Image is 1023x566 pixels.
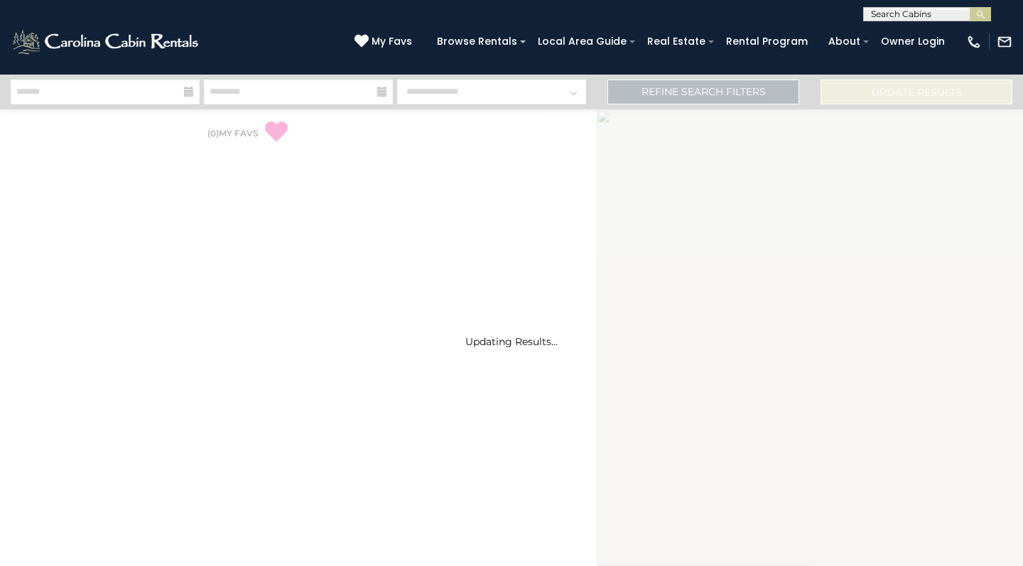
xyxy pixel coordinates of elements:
span: My Favs [372,34,412,49]
a: My Favs [354,34,416,50]
img: mail-regular-white.png [997,34,1012,50]
a: Rental Program [719,31,815,53]
a: About [821,31,867,53]
a: Real Estate [640,31,713,53]
a: Browse Rentals [430,31,524,53]
a: Owner Login [874,31,952,53]
img: phone-regular-white.png [966,34,982,50]
a: Local Area Guide [531,31,634,53]
img: White-1-2.png [11,28,202,56]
